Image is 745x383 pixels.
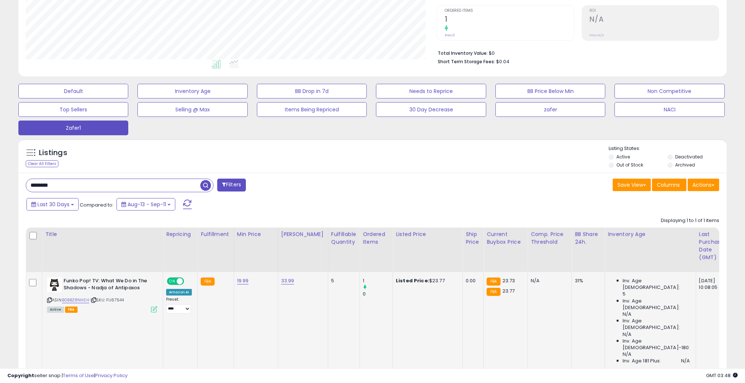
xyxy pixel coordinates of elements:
span: Last 30 Days [37,201,69,208]
button: Inventory Age [137,84,247,99]
span: FBA [65,307,78,313]
button: BB Price Below Min [495,84,605,99]
span: Aug-13 - Sep-11 [128,201,166,208]
a: 33.99 [281,277,294,284]
span: Inv. Age [DEMOGRAPHIC_DATA]-180: [623,338,690,351]
small: FBA [487,288,500,296]
div: ASIN: [47,278,157,312]
span: N/A [623,351,631,358]
button: 30 Day Decrease [376,102,486,117]
button: Save View [613,179,651,191]
small: FBA [201,278,214,286]
div: $23.77 [396,278,457,284]
div: Fulfillable Quantity [331,230,357,246]
span: ROI [590,9,719,13]
button: Filters [217,179,246,191]
div: Fulfillment [201,230,230,238]
small: Prev: 0 [445,33,455,37]
div: Comp. Price Threshold [531,230,569,246]
div: N/A [531,278,566,284]
span: | SKU: FU67544 [90,297,124,303]
span: Ordered Items [445,9,574,13]
div: Preset: [166,297,192,314]
button: Last 30 Days [26,198,79,211]
a: 19.99 [237,277,249,284]
a: Privacy Policy [95,372,128,379]
div: 1 [363,278,393,284]
a: B0BBZ8NHSH [62,297,89,303]
h2: N/A [590,15,719,25]
label: Active [617,154,630,160]
span: 23.77 [502,287,515,294]
div: Displaying 1 to 1 of 1 items [661,217,719,224]
b: Listed Price: [396,277,429,284]
div: 0.00 [466,278,478,284]
button: Top Sellers [18,102,128,117]
div: Inventory Age [608,230,692,238]
button: Selling @ Max [137,102,247,117]
span: $0.04 [496,58,509,65]
button: NACI [615,102,724,117]
b: Total Inventory Value: [438,50,488,56]
label: Out of Stock [617,162,644,168]
h2: 1 [445,15,574,25]
button: Default [18,84,128,99]
div: 31% [575,278,599,284]
li: $0 [438,48,714,57]
span: Inv. Age [DEMOGRAPHIC_DATA]: [623,318,690,331]
button: Actions [688,179,719,191]
div: BB Share 24h. [575,230,602,246]
div: Min Price [237,230,275,238]
div: 5 [331,278,354,284]
label: Deactivated [675,154,703,160]
img: 31QnXZXzz3L._SL40_.jpg [47,278,62,292]
span: Columns [657,181,680,189]
div: Amazon AI [166,289,192,296]
span: 5 [623,291,626,297]
button: Items Being Repriced [257,102,367,117]
small: FBA [487,278,500,286]
div: Title [45,230,160,238]
div: Last Purchase Date (GMT) [699,230,726,261]
div: Repricing [166,230,194,238]
strong: Copyright [7,372,34,379]
span: N/A [681,358,690,364]
span: 2025-10-13 03:48 GMT [706,372,738,379]
div: Clear All Filters [26,160,58,167]
span: 23.73 [502,277,515,284]
b: Short Term Storage Fees: [438,58,495,65]
button: Columns [652,179,687,191]
span: Inv. Age 181 Plus: [623,358,661,364]
div: Listed Price [396,230,459,238]
p: Listing States: [609,145,727,152]
div: 0 [363,291,393,297]
span: Inv. Age [DEMOGRAPHIC_DATA]: [623,298,690,311]
small: Prev: N/A [590,33,604,37]
button: Aug-13 - Sep-11 [117,198,175,211]
div: Ordered Items [363,230,390,246]
span: ON [168,278,177,284]
div: seller snap | | [7,372,128,379]
span: Inv. Age [DEMOGRAPHIC_DATA]: [623,278,690,291]
button: BB Drop in 7d [257,84,367,99]
span: N/A [623,311,631,318]
b: Funko Pop! TV: What We Do in The Shadows - Nadja of Antipaxos [64,278,153,293]
span: Compared to: [80,201,114,208]
button: Zafer1 [18,121,128,135]
span: N/A [623,331,631,338]
button: Non Competitive [615,84,724,99]
label: Archived [675,162,695,168]
div: Current Buybox Price [487,230,524,246]
div: [DATE] 10:08:05 [699,278,723,291]
button: Needs to Reprice [376,84,486,99]
span: OFF [183,278,195,284]
div: [PERSON_NAME] [281,230,325,238]
a: Terms of Use [63,372,94,379]
h5: Listings [39,148,67,158]
div: Ship Price [466,230,480,246]
button: zafer [495,102,605,117]
span: All listings currently available for purchase on Amazon [47,307,64,313]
